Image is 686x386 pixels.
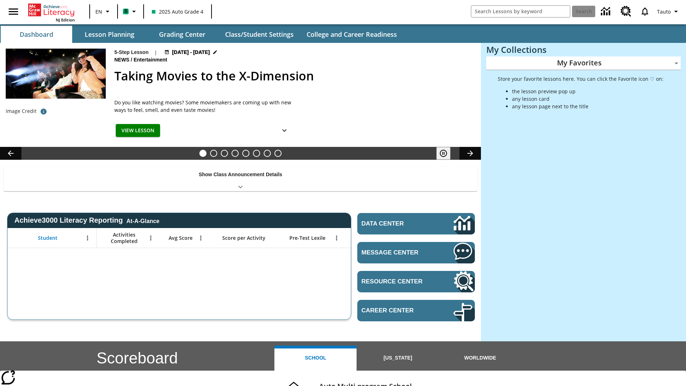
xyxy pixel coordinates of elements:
[146,26,218,43] button: Grading Center
[636,2,654,21] a: Notifications
[253,150,260,157] button: Slide 6 Pre-release lesson
[100,232,148,244] span: Activities Completed
[232,150,239,157] button: Slide 4 What's the Big Idea?
[459,147,481,160] button: Lesson carousel, Next
[114,56,131,64] span: News
[654,5,683,18] button: Profile/Settings
[169,235,193,241] span: Avg Score
[357,213,475,234] a: Data Center
[436,147,451,160] button: Pause
[38,235,58,241] span: Student
[28,3,75,17] a: Home
[152,8,203,15] span: 2025 Auto Grade 4
[512,103,663,110] li: any lesson page next to the title
[331,233,342,243] button: Open Menu
[357,300,475,321] a: Career Center
[657,8,671,15] span: Tauto
[362,249,432,256] span: Message Center
[512,95,663,103] li: any lesson card
[6,49,106,99] img: Panel in front of the seats sprays water mist to the happy audience at a 4DX-equipped theater.
[1,26,72,43] button: Dashboard
[222,235,265,241] span: Score per Activity
[114,99,293,114] p: Do you like watching movies? Some moviemakers are coming up with new ways to feel, smell, and eve...
[131,57,132,63] span: /
[195,233,206,243] button: Open Menu
[116,124,160,137] button: View Lesson
[219,26,299,43] button: Class/Student Settings
[357,242,475,263] a: Message Center
[362,307,432,314] span: Career Center
[4,167,477,191] div: Show Class Announcement Details
[145,233,156,243] button: Open Menu
[92,5,115,18] button: Language: EN, Select a language
[301,26,403,43] button: College and Career Readiness
[210,150,217,157] button: Slide 2 Cars of the Future?
[14,216,159,224] span: Achieve3000 Literacy Reporting
[28,2,75,23] div: Home
[274,150,282,157] button: Slide 8 Sleepless in the Animal Kingdom
[95,8,102,15] span: EN
[163,49,219,56] button: Aug 18 - Aug 24 Choose Dates
[199,150,207,157] button: Slide 1 Taking Movies to the X-Dimension
[274,346,357,371] button: School
[114,67,472,85] h2: Taking Movies to the X-Dimension
[124,7,128,16] span: B
[74,26,145,43] button: Lesson Planning
[242,150,249,157] button: Slide 5 One Idea, Lots of Hard Work
[616,2,636,21] a: Resource Center, Will open in new tab
[221,150,228,157] button: Slide 3 Do You Want Fries With That?
[436,147,458,160] div: Pause
[120,5,141,18] button: Boost Class color is mint green. Change class color
[134,56,169,64] span: Entertainment
[289,235,325,241] span: Pre-Test Lexile
[498,75,663,83] p: Store your favorite lessons here. You can click the Favorite icon ♡ on:
[277,124,292,137] button: Show Details
[471,6,570,17] input: search field
[362,220,429,227] span: Data Center
[362,278,432,285] span: Resource Center
[357,346,439,371] button: [US_STATE]
[82,233,93,243] button: Open Menu
[56,17,75,23] span: NJ Edition
[597,2,616,21] a: Data Center
[36,105,51,118] button: Photo credit: Photo by The Asahi Shimbun via Getty Images
[264,150,271,157] button: Slide 7 Career Lesson
[512,88,663,95] li: the lesson preview pop up
[6,108,36,115] p: Image Credit
[154,49,157,56] span: |
[199,171,282,178] p: Show Class Announcement Details
[439,346,521,371] button: Worldwide
[357,271,475,292] a: Resource Center, Will open in new tab
[126,217,159,224] div: At-A-Glance
[486,45,681,55] h3: My Collections
[172,49,210,56] span: [DATE] - [DATE]
[486,56,681,70] div: My Favorites
[3,1,24,22] button: Open side menu
[114,49,149,56] p: 5-Step Lesson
